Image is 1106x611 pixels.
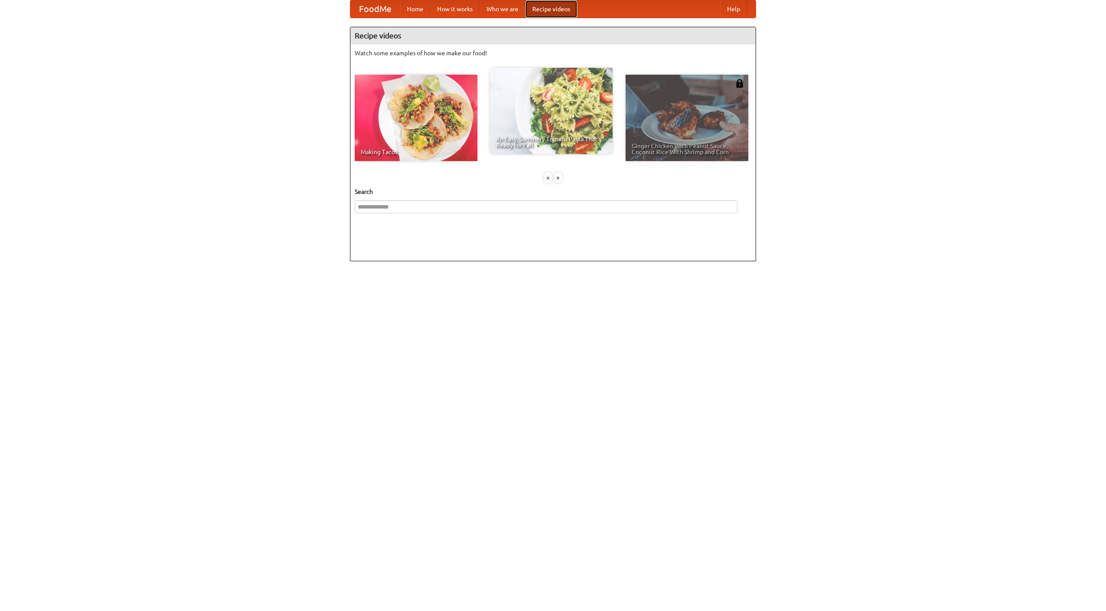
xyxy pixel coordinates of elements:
a: Who we are [480,0,525,18]
a: An Easy, Summery Tomato Pasta That's Ready for Fall [490,68,613,154]
a: Help [720,0,747,18]
div: » [554,172,562,183]
img: 483408.png [735,79,744,88]
a: Making Tacos [355,75,477,161]
a: How it works [430,0,480,18]
a: FoodMe [350,0,400,18]
a: Home [400,0,430,18]
p: Watch some examples of how we make our food! [355,49,751,57]
h4: Recipe videos [350,27,756,44]
h5: Search [355,187,751,196]
div: « [544,172,552,183]
span: An Easy, Summery Tomato Pasta That's Ready for Fall [496,136,607,148]
span: Making Tacos [361,149,471,155]
a: Recipe videos [525,0,577,18]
